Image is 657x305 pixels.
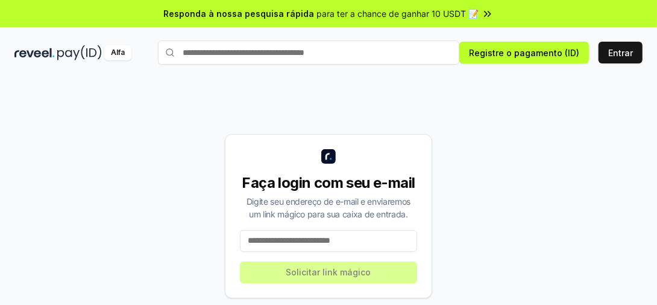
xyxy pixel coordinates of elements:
[104,45,131,60] div: Alfa
[321,149,336,164] img: logo_small
[317,7,479,20] span: para ter a chance de ganhar 10 USDT 📝
[14,45,55,60] img: reveel_dark
[240,173,417,193] div: Faça login com seu e-mail
[57,45,102,60] img: pay_id
[599,42,643,63] button: Entrar
[240,195,417,220] div: Digite seu endereço de e-mail e enviaremos um link mágico para sua caixa de entrada.
[459,42,589,63] button: Registre o pagamento (ID)
[164,7,315,20] span: Responda à nossa pesquisa rápida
